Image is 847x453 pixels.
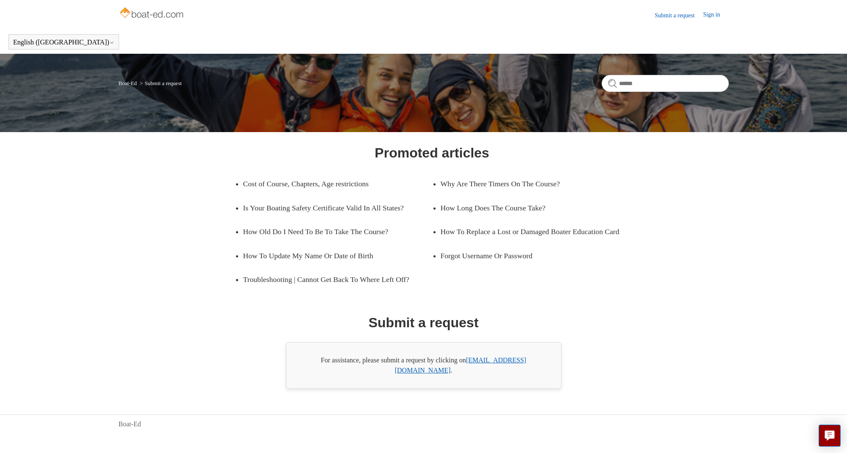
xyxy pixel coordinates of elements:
a: Boat-Ed [119,80,137,86]
input: Search [602,75,729,92]
a: How To Update My Name Or Date of Birth [243,244,419,268]
a: [EMAIL_ADDRESS][DOMAIN_NAME] [395,356,526,374]
li: Boat-Ed [119,80,139,86]
h1: Submit a request [369,312,479,333]
li: Submit a request [138,80,182,86]
a: Troubleshooting | Cannot Get Back To Where Left Off? [243,268,432,291]
div: For assistance, please submit a request by clicking on . [286,342,561,389]
a: Sign in [703,10,728,20]
a: Why Are There Timers On The Course? [441,172,617,196]
button: English ([GEOGRAPHIC_DATA]) [13,39,114,46]
h1: Promoted articles [375,143,489,163]
button: Live chat [819,425,841,447]
a: How Long Does The Course Take? [441,196,617,220]
a: Submit a request [655,11,703,20]
a: Is Your Boating Safety Certificate Valid In All States? [243,196,432,220]
a: Forgot Username Or Password [441,244,617,268]
img: Boat-Ed Help Center home page [119,5,186,22]
a: Boat-Ed [119,419,141,429]
a: How To Replace a Lost or Damaged Boater Education Card [441,220,630,243]
a: How Old Do I Need To Be To Take The Course? [243,220,419,243]
a: Cost of Course, Chapters, Age restrictions [243,172,419,196]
